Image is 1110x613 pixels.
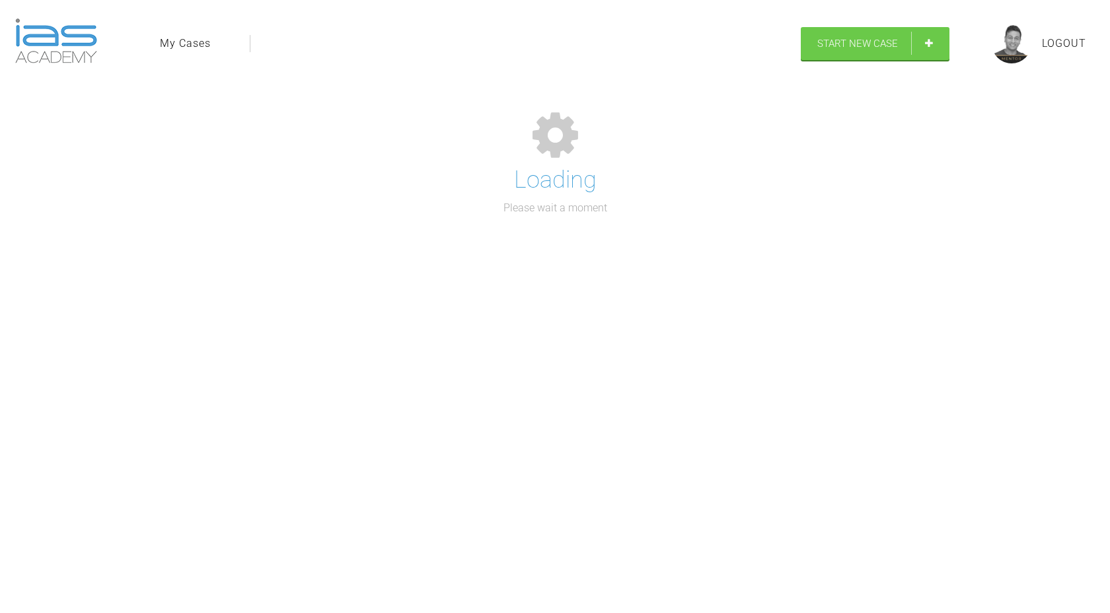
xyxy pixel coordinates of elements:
[514,161,597,199] h1: Loading
[1042,35,1086,52] a: Logout
[992,24,1031,63] img: profile.png
[160,35,211,52] a: My Cases
[801,27,949,60] a: Start New Case
[817,38,898,50] span: Start New Case
[15,18,97,63] img: logo-light.3e3ef733.png
[503,199,607,217] p: Please wait a moment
